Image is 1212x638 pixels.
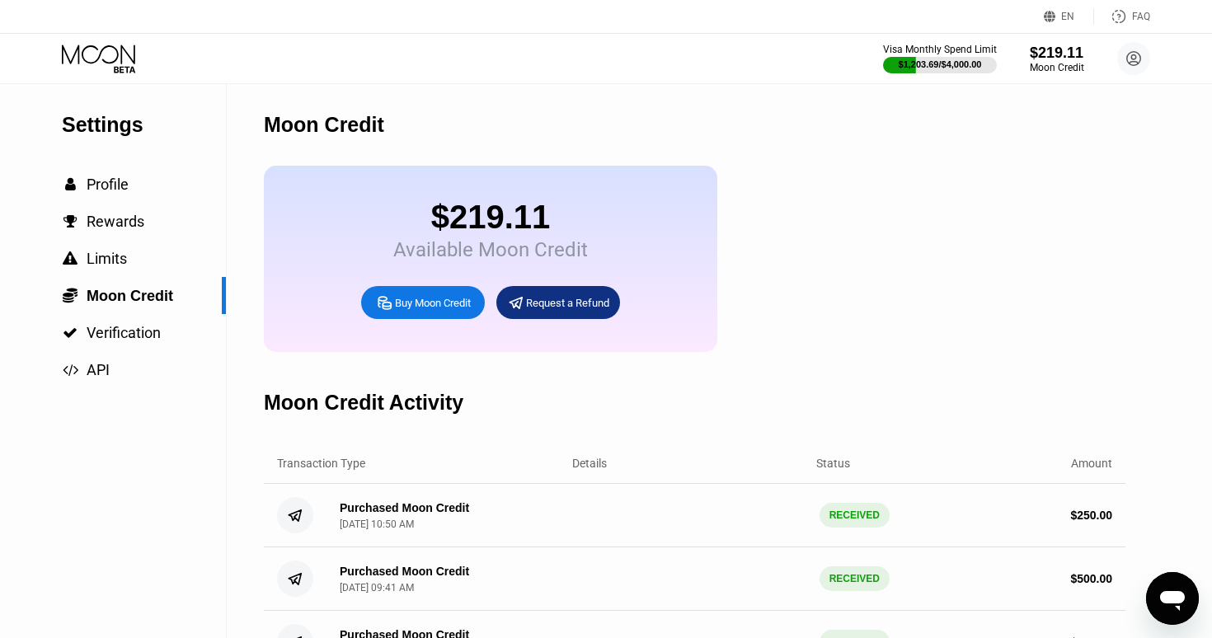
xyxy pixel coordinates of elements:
[816,457,850,470] div: Status
[361,286,485,319] div: Buy Moon Credit
[1132,11,1150,22] div: FAQ
[1070,509,1112,522] div: $ 250.00
[1071,457,1112,470] div: Amount
[87,361,110,378] span: API
[63,326,78,340] span: 
[1044,8,1094,25] div: EN
[572,457,607,470] div: Details
[62,326,78,340] div: 
[277,457,365,470] div: Transaction Type
[526,296,609,310] div: Request a Refund
[496,286,620,319] div: Request a Refund
[340,518,414,530] div: [DATE] 10:50 AM
[87,250,127,267] span: Limits
[65,177,76,192] span: 
[63,214,78,229] span: 
[395,296,471,310] div: Buy Moon Credit
[340,565,469,578] div: Purchased Moon Credit
[1030,45,1084,73] div: $219.11Moon Credit
[87,176,129,193] span: Profile
[1030,45,1084,62] div: $219.11
[63,287,78,303] span: 
[62,287,78,303] div: 
[1094,8,1150,25] div: FAQ
[62,363,78,378] div: 
[63,251,78,266] span: 
[820,566,890,591] div: RECEIVED
[393,238,588,261] div: Available Moon Credit
[87,213,144,230] span: Rewards
[340,582,414,593] div: [DATE] 09:41 AM
[1061,11,1074,22] div: EN
[1030,62,1084,73] div: Moon Credit
[62,177,78,192] div: 
[264,391,463,415] div: Moon Credit Activity
[820,503,890,528] div: RECEIVED
[63,363,78,378] span: 
[87,288,173,304] span: Moon Credit
[87,324,161,341] span: Verification
[1070,572,1112,585] div: $ 500.00
[883,44,997,55] div: Visa Monthly Spend Limit
[340,501,469,514] div: Purchased Moon Credit
[62,214,78,229] div: 
[264,113,384,137] div: Moon Credit
[62,251,78,266] div: 
[393,199,588,236] div: $219.11
[899,59,982,69] div: $1,203.69 / $4,000.00
[883,44,997,73] div: Visa Monthly Spend Limit$1,203.69/$4,000.00
[1146,572,1199,625] iframe: Button to launch messaging window
[62,113,226,137] div: Settings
